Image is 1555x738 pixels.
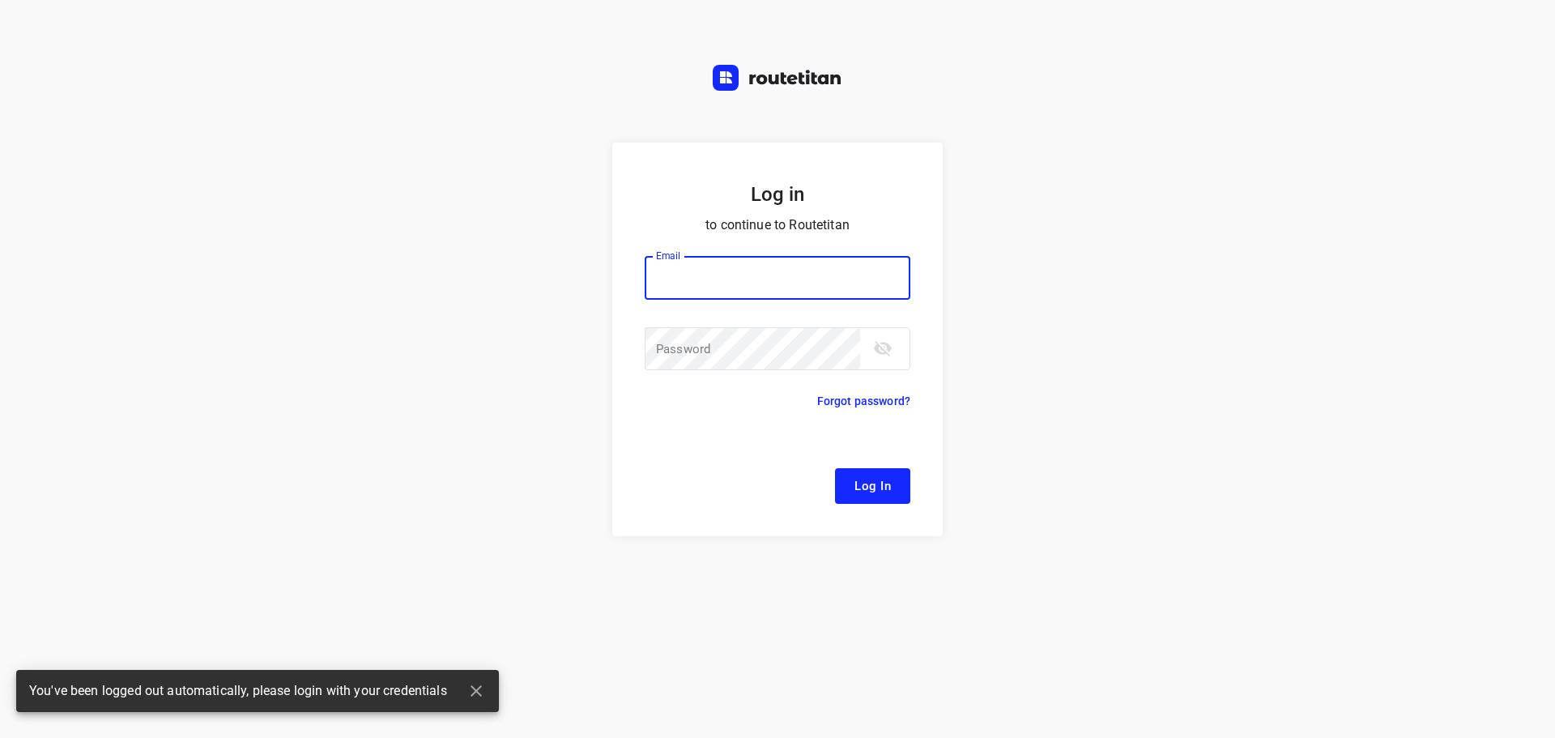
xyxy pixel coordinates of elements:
[854,476,891,497] span: Log In
[29,682,447,701] span: You've been logged out automatically, please login with your credentials
[645,214,910,237] p: to continue to Routetitan
[835,468,910,504] button: Log In
[817,391,910,411] p: Forgot password?
[867,332,899,365] button: toggle password visibility
[645,181,910,207] h5: Log in
[713,65,842,91] img: Routetitan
